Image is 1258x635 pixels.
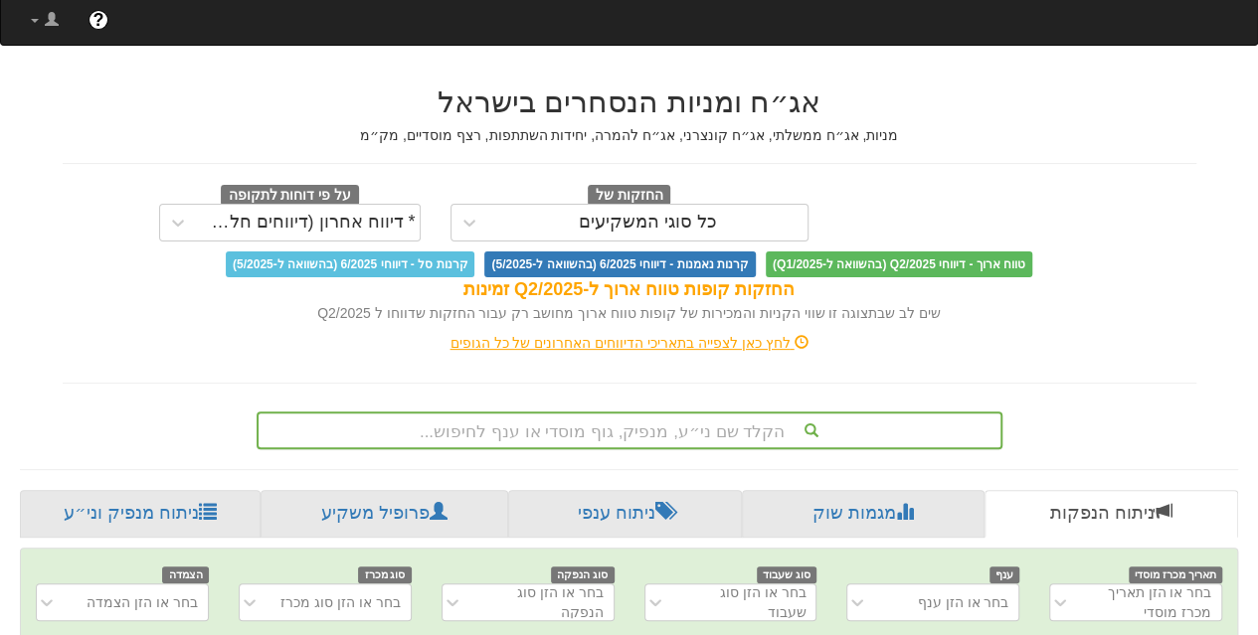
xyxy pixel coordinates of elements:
span: סוג הנפקה [551,566,615,583]
span: ? [92,10,103,30]
span: תאריך מכרז מוסדי [1129,566,1222,583]
span: על פי דוחות לתקופה [221,185,359,207]
a: ניתוח מנפיק וני״ע [20,490,261,538]
span: ענף [989,566,1020,583]
span: קרנות סל - דיווחי 6/2025 (בהשוואה ל-5/2025) [226,251,474,277]
h2: אג״ח ומניות הנסחרים בישראל [63,85,1196,118]
span: החזקות של [588,185,671,207]
div: בחר או הזן ענף [918,592,1009,612]
span: טווח ארוך - דיווחי Q2/2025 (בהשוואה ל-Q1/2025) [766,251,1032,277]
div: * דיווח אחרון (דיווחים חלקיים) [201,213,416,233]
div: בחר או הזן סוג הנפקה [475,582,604,622]
a: ניתוח הנפקות [985,490,1238,538]
span: סוג שעבוד [757,566,817,583]
span: סוג מכרז [358,566,412,583]
div: כל סוגי המשקיעים [579,213,717,233]
div: בחר או הזן סוג שעבוד [678,582,807,622]
a: ניתוח ענפי [508,490,742,538]
a: פרופיל משקיע [261,490,507,538]
div: שים לב שבתצוגה זו שווי הקניות והמכירות של קופות טווח ארוך מחושב רק עבור החזקות שדווחו ל Q2/2025 [63,303,1196,323]
div: הקלד שם ני״ע, מנפיק, גוף מוסדי או ענף לחיפוש... [259,413,1000,447]
div: החזקות קופות טווח ארוך ל-Q2/2025 זמינות [63,277,1196,303]
div: לחץ כאן לצפייה בתאריכי הדיווחים האחרונים של כל הגופים [48,333,1211,353]
span: הצמדה [162,566,209,583]
h5: מניות, אג״ח ממשלתי, אג״ח קונצרני, אג״ח להמרה, יחידות השתתפות, רצף מוסדיים, מק״מ [63,128,1196,143]
div: בחר או הזן תאריך מכרז מוסדי [1083,582,1211,622]
span: קרנות נאמנות - דיווחי 6/2025 (בהשוואה ל-5/2025) [484,251,755,277]
div: בחר או הזן הצמדה [87,592,198,612]
div: בחר או הזן סוג מכרז [280,592,401,612]
a: מגמות שוק [742,490,984,538]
